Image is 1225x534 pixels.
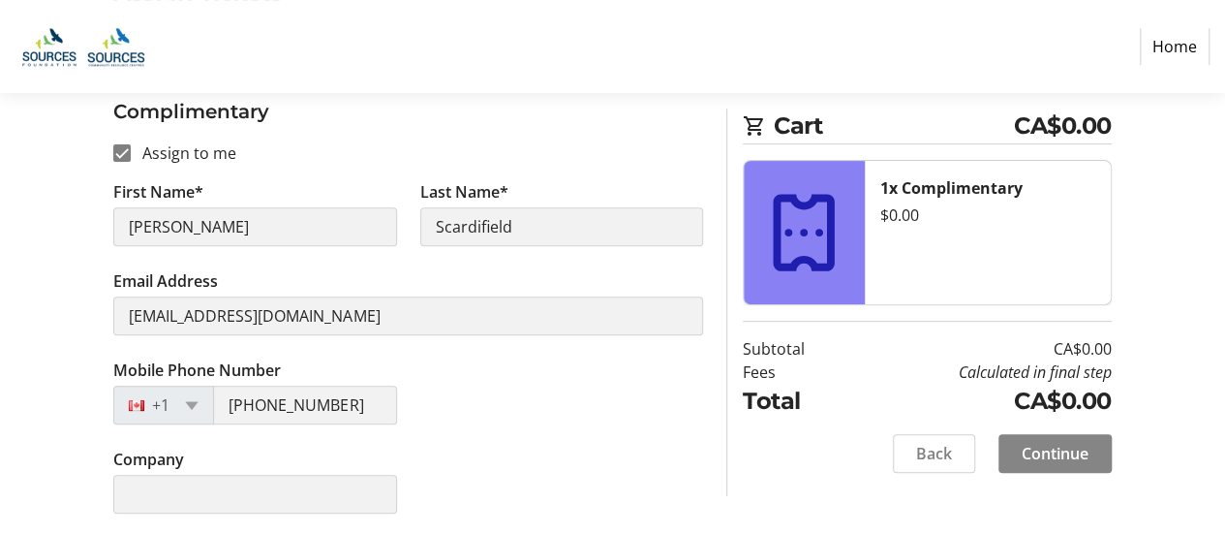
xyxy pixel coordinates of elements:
td: CA$0.00 [849,384,1112,419]
strong: 1x Complimentary [880,177,1023,199]
div: $0.00 [880,204,1095,227]
label: Assign to me [131,141,236,165]
label: First Name* [113,180,203,204]
span: Back [916,442,952,465]
label: Company [113,448,184,471]
span: Cart [774,109,1014,143]
span: Continue [1022,442,1088,465]
td: CA$0.00 [849,337,1112,361]
img: Sources Community Resources Society and Sources Foundation's Logo [15,8,153,85]
h3: Complimentary [113,97,703,126]
button: Continue [998,434,1112,473]
td: Subtotal [743,337,849,361]
input: (506) 234-5678 [213,386,396,424]
label: Mobile Phone Number [113,359,281,382]
label: Email Address [113,269,218,293]
td: Total [743,384,849,419]
label: Last Name* [420,180,508,204]
button: Back [893,434,975,473]
span: CA$0.00 [1014,109,1112,143]
td: Fees [743,361,849,384]
a: Home [1140,28,1210,65]
td: Calculated in final step [849,361,1112,384]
